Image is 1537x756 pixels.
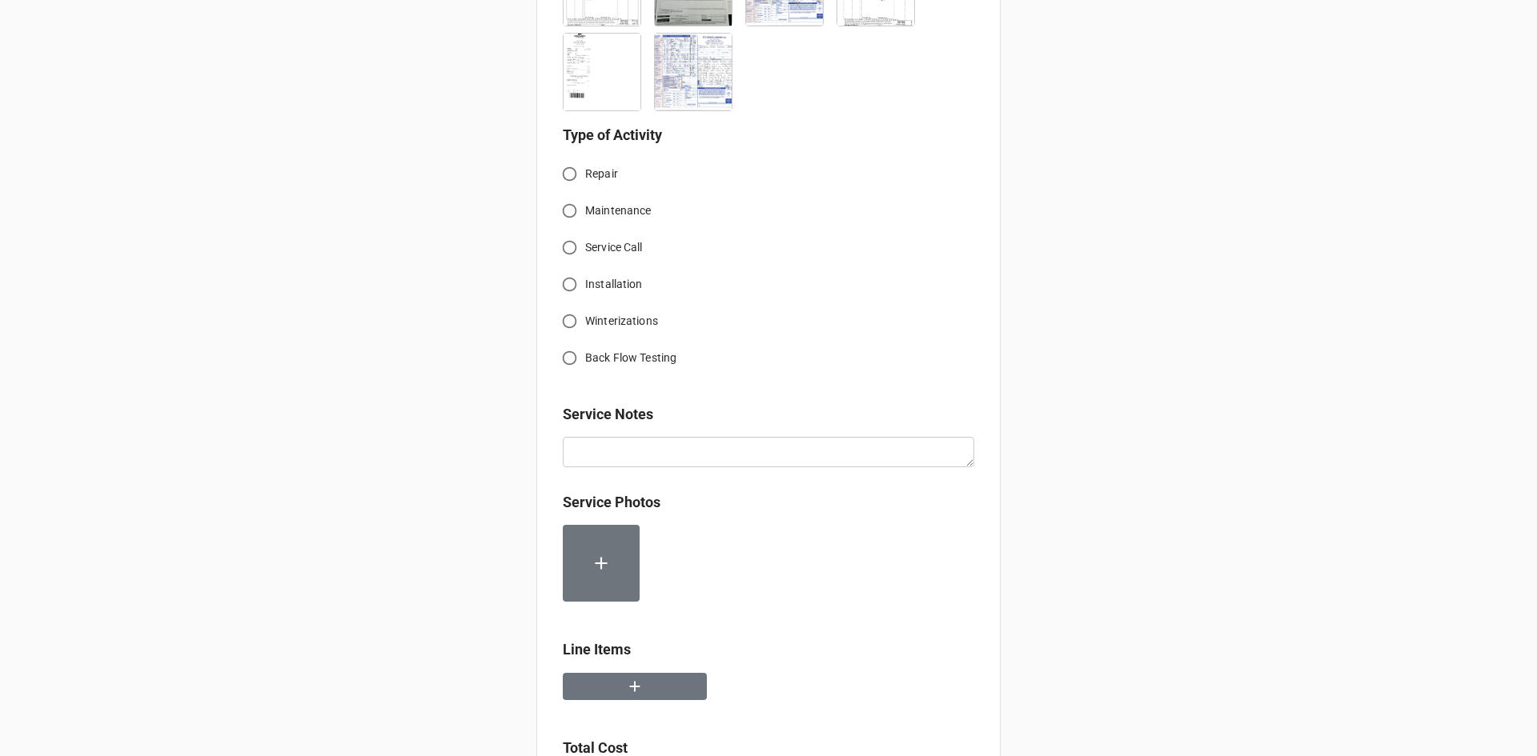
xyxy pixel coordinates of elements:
[585,239,643,256] span: Service Call
[563,638,631,661] label: Line Items
[585,313,658,330] span: Winterizations
[563,491,660,514] label: Service Photos
[563,403,653,426] label: Service Notes
[563,124,662,146] label: Type of Activity
[585,166,618,182] span: Repair
[563,26,654,111] div: Document_20250925_0001.pdf
[655,34,732,110] img: 4MJneUAgO2BM3d7ibxQphmvAd3KquAW-s8C6eWb7af0
[654,26,745,111] div: Document_20250925_0002.pdf
[564,34,640,110] img: IVQkUT0rb-lwJLne8L-uUmxTZskbjXq7CQnozeJvlcI
[585,350,676,366] span: Back Flow Testing
[563,739,628,756] b: Total Cost
[585,202,651,219] span: Maintenance
[585,276,643,293] span: Installation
